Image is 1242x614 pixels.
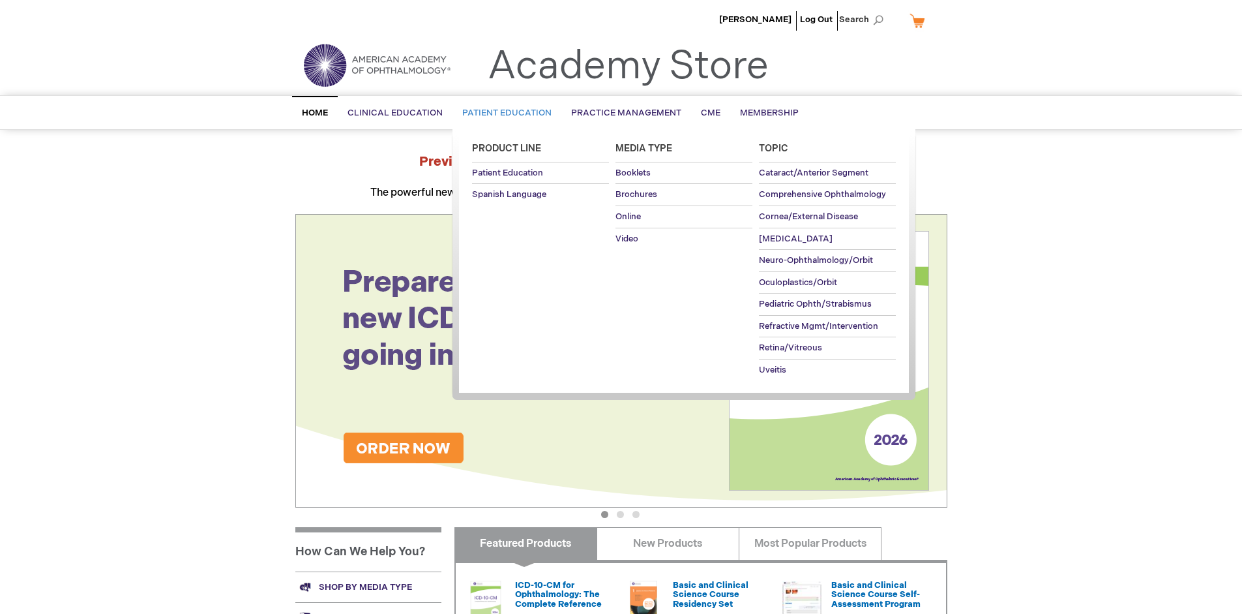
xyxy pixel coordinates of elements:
[739,527,881,560] a: Most Popular Products
[454,527,597,560] a: Featured Products
[632,511,640,518] button: 3 of 3
[597,527,739,560] a: New Products
[800,14,833,25] a: Log Out
[759,365,786,375] span: Uveitis
[839,7,889,33] span: Search
[295,527,441,572] h1: How Can We Help You?
[831,580,921,609] a: Basic and Clinical Science Course Self-Assessment Program
[701,108,720,118] span: CME
[617,511,624,518] button: 2 of 3
[759,234,833,244] span: [MEDICAL_DATA]
[419,154,823,170] strong: Preview the at AAO 2025
[295,572,441,602] a: Shop by media type
[615,234,638,244] span: Video
[759,255,873,266] span: Neuro-Ophthalmology/Orbit
[472,143,541,154] span: Product Line
[472,189,546,200] span: Spanish Language
[615,211,641,222] span: Online
[759,143,788,154] span: Topic
[759,277,837,288] span: Oculoplastics/Orbit
[472,168,543,178] span: Patient Education
[759,168,868,178] span: Cataract/Anterior Segment
[759,299,872,309] span: Pediatric Ophth/Strabismus
[615,168,651,178] span: Booklets
[759,211,858,222] span: Cornea/External Disease
[347,108,443,118] span: Clinical Education
[759,321,878,331] span: Refractive Mgmt/Intervention
[719,14,791,25] a: [PERSON_NAME]
[302,108,328,118] span: Home
[615,189,657,200] span: Brochures
[759,189,886,200] span: Comprehensive Ophthalmology
[673,580,748,609] a: Basic and Clinical Science Course Residency Set
[740,108,799,118] span: Membership
[488,43,769,90] a: Academy Store
[571,108,681,118] span: Practice Management
[615,143,672,154] span: Media Type
[515,580,602,609] a: ICD-10-CM for Ophthalmology: The Complete Reference
[759,343,822,353] span: Retina/Vitreous
[601,511,608,518] button: 1 of 3
[462,108,552,118] span: Patient Education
